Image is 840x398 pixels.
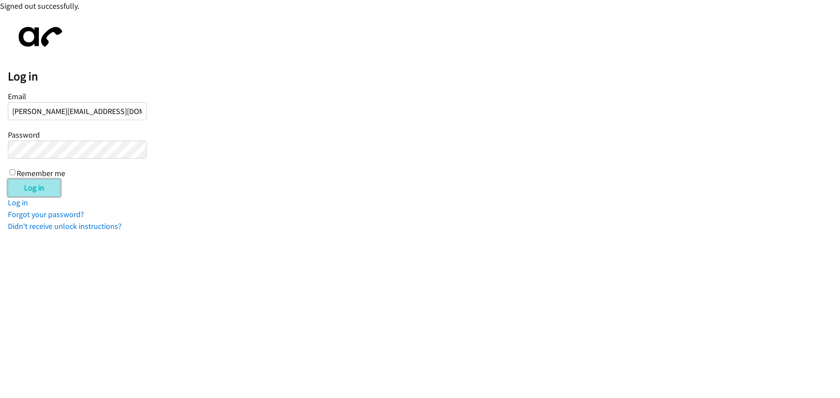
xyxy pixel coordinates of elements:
label: Remember me [17,168,65,178]
a: Log in [8,197,28,208]
label: Email [8,91,26,101]
label: Password [8,130,40,140]
a: Didn't receive unlock instructions? [8,221,122,231]
h2: Log in [8,69,840,84]
input: Log in [8,179,60,197]
img: aphone-8a226864a2ddd6a5e75d1ebefc011f4aa8f32683c2d82f3fb0802fe031f96514.svg [8,20,69,54]
a: Forgot your password? [8,209,84,219]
